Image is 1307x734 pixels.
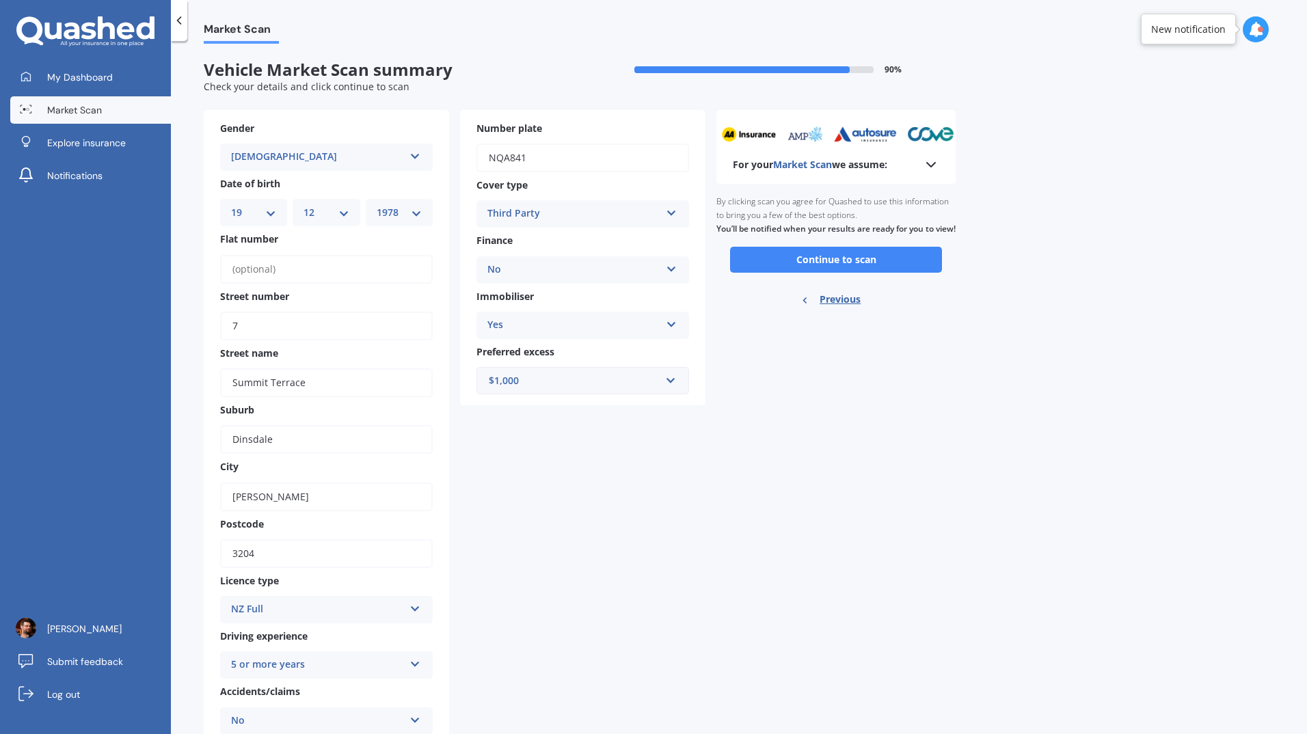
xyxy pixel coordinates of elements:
a: Log out [10,681,171,708]
span: Finance [476,234,513,247]
img: amp_sm.png [779,126,816,142]
span: Market Scan [47,103,102,117]
div: 5 or more years [231,657,404,673]
div: No [231,713,404,729]
span: Check your details and click continue to scan [204,80,409,93]
span: Number plate [476,122,542,135]
span: Postcode [220,517,264,530]
div: NZ Full [231,601,404,618]
span: Log out [47,688,80,701]
img: ACg8ocIUMpCVZ3foJtzg69va81JBEIWfO527SIkT6N44MlRIOz-9Ew8=s96-c [16,618,36,638]
span: Driving experience [220,629,308,642]
img: aa_sm.webp [714,126,768,142]
span: Cover type [476,178,528,191]
a: Market Scan [10,96,171,124]
span: Street name [220,346,278,359]
img: cove_sm.webp [900,126,947,142]
span: Immobiliser [476,290,534,303]
span: Accidents/claims [220,685,300,698]
b: You’ll be notified when your results are ready for you to view! [716,223,956,234]
a: Submit feedback [10,648,171,675]
span: Suburb [220,403,254,416]
span: My Dashboard [47,70,113,84]
span: Notifications [47,169,103,182]
b: For your we assume: [733,158,887,172]
img: autosure_sm.webp [826,126,889,142]
span: Vehicle Market Scan summary [204,60,580,80]
span: Market Scan [204,23,279,41]
div: New notification [1151,23,1226,36]
a: Notifications [10,162,171,189]
span: [PERSON_NAME] [47,622,122,636]
span: Gender [220,122,254,135]
div: By clicking scan you agree for Quashed to use this information to bring you a few of the best opt... [716,184,956,247]
button: Continue to scan [730,247,942,273]
a: Explore insurance [10,129,171,157]
a: My Dashboard [10,64,171,91]
div: $1,000 [489,373,660,388]
span: Submit feedback [47,655,123,668]
span: Date of birth [220,177,280,190]
span: Licence type [220,574,279,587]
span: Street number [220,290,289,303]
div: No [487,262,660,278]
input: (optional) [220,255,433,284]
span: Flat number [220,233,278,246]
span: City [220,461,239,474]
span: Previous [820,289,861,310]
span: Market Scan [773,158,832,171]
span: Preferred excess [476,345,554,358]
span: Explore insurance [47,136,126,150]
span: 90 % [885,65,902,74]
div: Third Party [487,206,660,222]
div: Yes [487,317,660,334]
a: [PERSON_NAME] [10,615,171,642]
div: [DEMOGRAPHIC_DATA] [231,149,404,165]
